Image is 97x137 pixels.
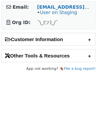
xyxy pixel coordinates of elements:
a: File a bug report! [64,66,96,71]
span: ¯\_(ツ)_/¯ [37,20,58,25]
footer: App not working? 🪳 [1,65,96,72]
h2: Other Tools & Resources [2,49,95,62]
h2: Customer Information [2,33,95,45]
a: User on Staging [40,10,77,15]
strong: Email: [13,4,29,10]
strong: Org ID: [12,20,31,25]
span: • [37,10,77,15]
